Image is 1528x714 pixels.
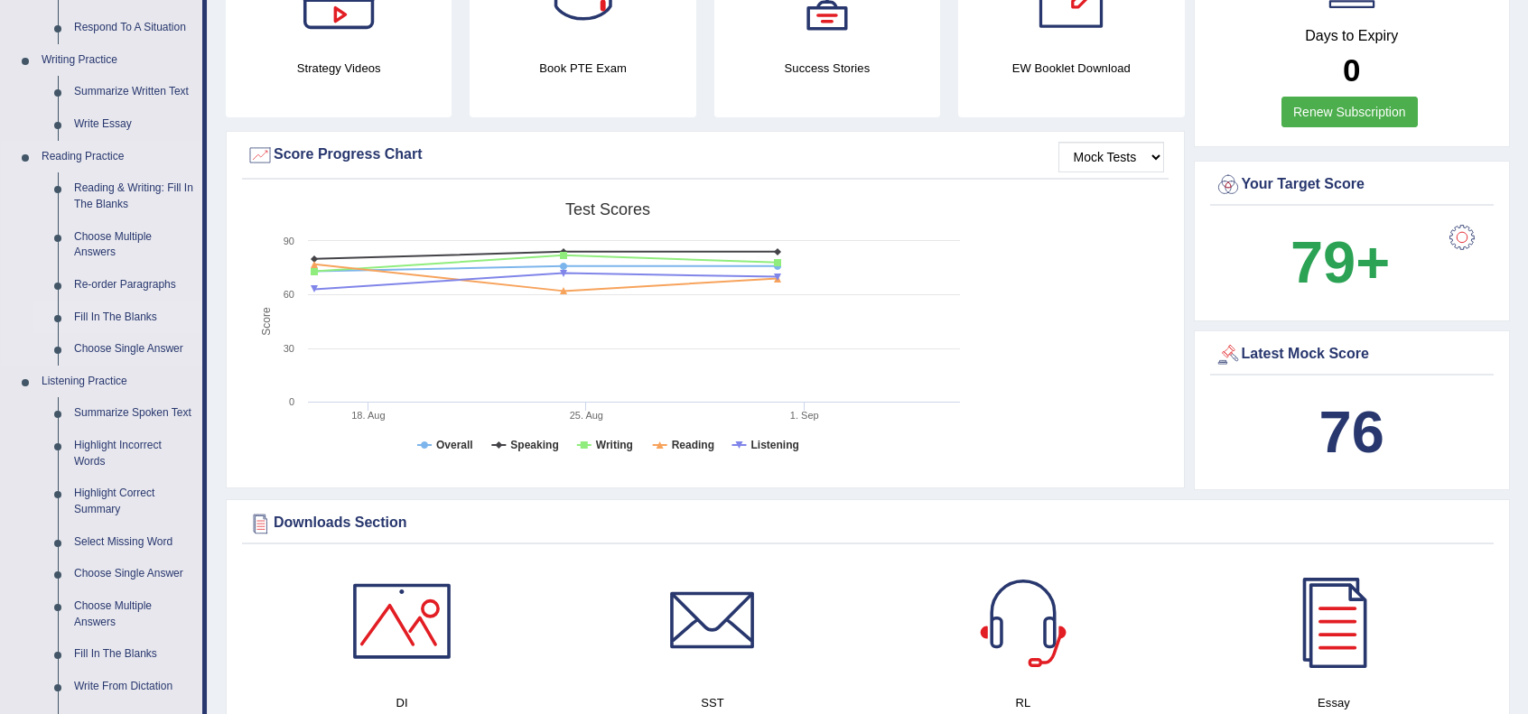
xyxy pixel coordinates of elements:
[66,76,202,108] a: Summarize Written Text
[1281,97,1418,127] a: Renew Subscription
[247,142,1164,169] div: Score Progress Chart
[790,410,819,421] tspan: 1. Sep
[877,693,1169,712] h4: RL
[66,478,202,525] a: Highlight Correct Summary
[1215,341,1490,368] div: Latest Mock Score
[66,671,202,703] a: Write From Dictation
[289,396,294,407] text: 0
[570,410,603,421] tspan: 25. Aug
[1290,229,1390,295] b: 79+
[66,301,202,334] a: Fill In The Blanks
[751,439,799,451] tspan: Listening
[260,307,273,336] tspan: Score
[66,108,202,141] a: Write Essay
[566,693,859,712] h4: SST
[351,410,385,421] tspan: 18. Aug
[565,200,650,218] tspan: Test scores
[66,221,202,269] a: Choose Multiple Answers
[1215,28,1490,44] h4: Days to Expiry
[470,59,695,78] h4: Book PTE Exam
[256,693,548,712] h4: DI
[66,333,202,366] a: Choose Single Answer
[596,439,633,451] tspan: Writing
[33,141,202,173] a: Reading Practice
[66,558,202,590] a: Choose Single Answer
[436,439,473,451] tspan: Overall
[66,397,202,430] a: Summarize Spoken Text
[226,59,452,78] h4: Strategy Videos
[33,366,202,398] a: Listening Practice
[66,172,202,220] a: Reading & Writing: Fill In The Blanks
[284,343,294,354] text: 30
[1319,399,1384,465] b: 76
[284,289,294,300] text: 60
[66,269,202,301] a: Re-order Paragraphs
[66,526,202,559] a: Select Missing Word
[958,59,1184,78] h4: EW Booklet Download
[247,510,1489,537] div: Downloads Section
[66,590,202,638] a: Choose Multiple Answers
[1215,172,1490,199] div: Your Target Score
[1343,52,1360,88] b: 0
[66,638,202,671] a: Fill In The Blanks
[66,430,202,478] a: Highlight Incorrect Words
[714,59,940,78] h4: Success Stories
[510,439,558,451] tspan: Speaking
[1188,693,1480,712] h4: Essay
[284,236,294,246] text: 90
[66,12,202,44] a: Respond To A Situation
[672,439,714,451] tspan: Reading
[33,44,202,77] a: Writing Practice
